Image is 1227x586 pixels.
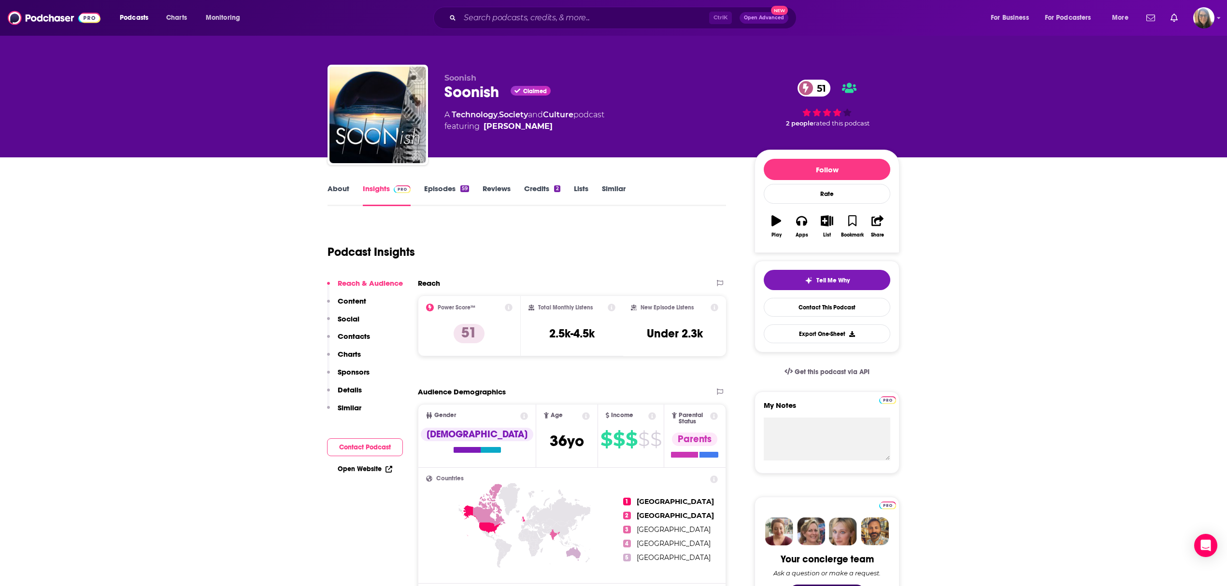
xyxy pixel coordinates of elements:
div: 51 2 peoplerated this podcast [755,73,899,133]
a: InsightsPodchaser Pro [363,184,411,206]
a: Wade Roush [484,121,553,132]
span: Open Advanced [744,15,784,20]
button: Contacts [327,332,370,349]
span: For Podcasters [1045,11,1091,25]
button: open menu [113,10,161,26]
a: Society [499,110,528,119]
span: Get this podcast via API [795,368,870,376]
button: Export One-Sheet [764,324,890,343]
img: Podchaser - Follow, Share and Rate Podcasts [8,9,100,27]
button: Follow [764,159,890,180]
span: 36 yo [550,432,584,450]
button: Apps [789,209,814,244]
button: Details [327,385,362,403]
div: Share [871,232,884,238]
a: Pro website [879,500,896,509]
span: 4 [623,540,631,547]
span: $ [638,432,649,447]
a: Charts [160,10,193,26]
a: Show notifications dropdown [1167,10,1182,26]
span: Monitoring [206,11,240,25]
span: $ [600,432,612,447]
div: Open Intercom Messenger [1194,534,1217,557]
div: Ask a question or make a request. [773,569,881,577]
img: Barbara Profile [797,517,825,545]
button: Social [327,314,359,332]
div: 2 [554,185,560,192]
button: Content [327,296,366,314]
button: Similar [327,403,361,421]
a: Open Website [338,465,392,473]
p: Contacts [338,332,370,341]
span: Claimed [523,89,547,94]
p: Content [338,296,366,306]
span: [GEOGRAPHIC_DATA] [637,497,714,506]
span: $ [650,432,661,447]
h2: New Episode Listens [641,304,694,311]
span: Parental Status [679,412,709,425]
div: Your concierge team [781,553,874,565]
span: Ctrl K [709,12,732,24]
a: Technology [452,110,498,119]
button: Show profile menu [1193,7,1214,28]
h2: Audience Demographics [418,387,506,396]
img: Podchaser Pro [394,185,411,193]
button: open menu [199,10,253,26]
button: Bookmark [840,209,865,244]
p: Reach & Audience [338,279,403,288]
span: Gender [434,412,456,419]
p: Details [338,385,362,394]
div: Rate [764,184,890,204]
div: [DEMOGRAPHIC_DATA] [421,428,533,441]
h2: Power Score™ [438,304,475,311]
span: [GEOGRAPHIC_DATA] [637,553,711,562]
button: List [814,209,840,244]
a: Culture [543,110,573,119]
button: Contact Podcast [327,438,403,456]
span: , [498,110,499,119]
p: Social [338,314,359,323]
span: 2 [623,512,631,519]
button: Charts [327,349,361,367]
img: Jules Profile [829,517,857,545]
span: Age [551,412,563,419]
button: tell me why sparkleTell Me Why [764,270,890,290]
div: Apps [796,232,808,238]
img: tell me why sparkle [805,277,813,284]
button: open menu [1105,10,1141,26]
p: Sponsors [338,367,370,377]
button: Share [865,209,890,244]
a: Get this podcast via API [777,360,877,384]
p: 51 [454,324,485,343]
a: Contact This Podcast [764,298,890,317]
img: Podchaser Pro [879,502,896,509]
h3: Under 2.3k [647,326,703,341]
span: More [1112,11,1128,25]
h2: Total Monthly Listens [538,304,593,311]
span: [GEOGRAPHIC_DATA] [637,511,714,520]
div: Search podcasts, credits, & more... [442,7,806,29]
div: List [823,232,831,238]
span: 5 [623,554,631,561]
span: Soonish [444,73,476,83]
label: My Notes [764,401,890,418]
a: Show notifications dropdown [1142,10,1159,26]
button: Open AdvancedNew [740,12,788,24]
a: Reviews [483,184,511,206]
p: Charts [338,349,361,359]
h3: 2.5k-4.5k [549,326,595,341]
p: Similar [338,403,361,412]
span: rated this podcast [813,120,870,127]
a: Lists [574,184,588,206]
img: Jon Profile [861,517,889,545]
button: Sponsors [327,367,370,385]
span: Tell Me Why [816,277,850,284]
div: Bookmark [841,232,864,238]
span: 51 [807,80,831,97]
button: open menu [984,10,1041,26]
span: 2 people [786,120,813,127]
button: open menu [1039,10,1105,26]
a: Pro website [879,395,896,404]
img: Podchaser Pro [879,396,896,404]
img: User Profile [1193,7,1214,28]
